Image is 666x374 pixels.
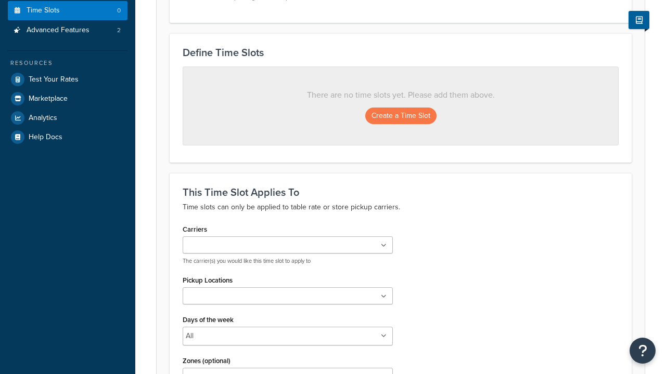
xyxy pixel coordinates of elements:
p: Time slots can only be applied to table rate or store pickup carriers. [183,201,619,213]
a: Marketplace [8,89,127,108]
button: Open Resource Center [630,338,656,364]
label: Carriers [183,225,207,233]
a: Test Your Rates [8,70,127,89]
a: Help Docs [8,128,127,146]
p: The carrier(s) you would like this time slot to apply to [183,257,393,265]
span: Analytics [29,114,57,123]
label: Zones (optional) [183,357,230,365]
div: Resources [8,59,127,68]
label: Days of the week [183,316,234,324]
a: Time Slots0 [8,1,127,20]
li: Time Slots [8,1,127,20]
li: Advanced Features [8,21,127,40]
h3: This Time Slot Applies To [183,186,619,198]
a: Analytics [8,109,127,127]
button: Create a Time Slot [365,108,437,124]
span: Marketplace [29,95,68,103]
a: Advanced Features2 [8,21,127,40]
span: Time Slots [27,6,60,15]
span: 2 [117,26,121,35]
li: All [186,329,194,343]
p: There are no time slots yet. Please add them above. [204,88,597,102]
span: 0 [117,6,121,15]
span: Help Docs [29,133,62,142]
h3: Define Time Slots [183,47,619,58]
span: Advanced Features [27,26,89,35]
label: Pickup Locations [183,276,233,284]
button: Show Help Docs [629,11,649,29]
span: Test Your Rates [29,75,79,84]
